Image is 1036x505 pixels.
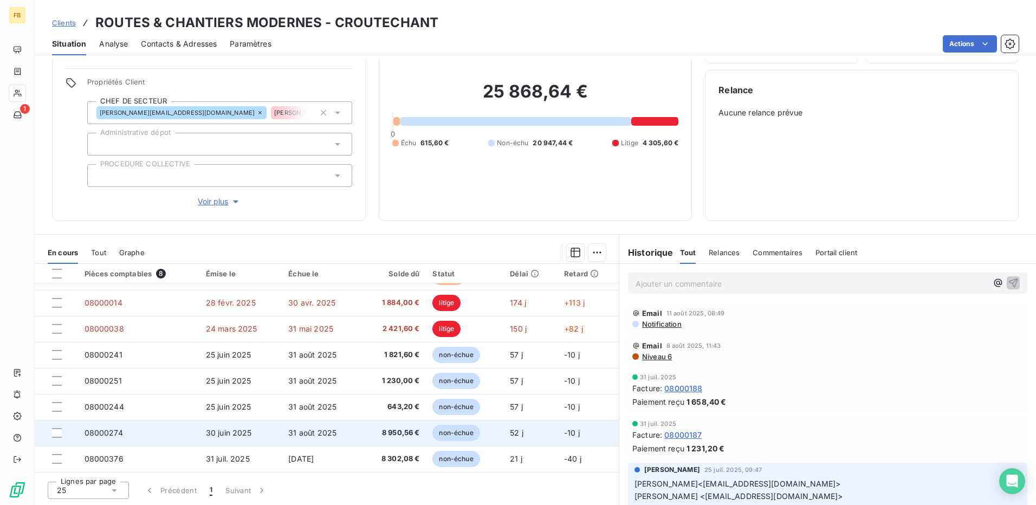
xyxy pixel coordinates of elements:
[666,342,721,349] span: 8 août 2025, 11:43
[709,248,740,257] span: Relances
[100,109,255,116] span: [PERSON_NAME][EMAIL_ADDRESS][DOMAIN_NAME]
[704,467,762,473] span: 25 juil. 2025, 09:47
[203,479,219,502] button: 1
[198,196,241,207] span: Voir plus
[274,109,324,116] span: [PERSON_NAME]
[687,443,725,454] span: 1 231,20 €
[634,479,840,488] span: [PERSON_NAME]<[EMAIL_ADDRESS][DOMAIN_NAME]>
[564,324,583,333] span: +82 j
[367,375,419,386] span: 1 230,00 €
[96,139,105,149] input: Ajouter une valeur
[510,454,522,463] span: 21 j
[206,269,276,278] div: Émise le
[85,454,124,463] span: 08000376
[943,35,997,53] button: Actions
[210,485,212,496] span: 1
[85,324,124,333] span: 08000038
[288,269,354,278] div: Échue le
[206,350,251,359] span: 25 juin 2025
[85,298,122,307] span: 08000014
[288,376,336,385] span: 31 août 2025
[753,248,802,257] span: Commentaires
[219,479,274,502] button: Suivant
[85,376,122,385] span: 08000251
[664,383,702,394] span: 08000188
[632,443,684,454] span: Paiement reçu
[9,481,26,498] img: Logo LeanPay
[206,402,251,411] span: 25 juin 2025
[510,324,527,333] span: 150 j
[91,248,106,257] span: Tout
[432,269,497,278] div: Statut
[367,323,419,334] span: 2 421,60 €
[432,373,480,389] span: non-échue
[642,309,662,318] span: Email
[632,429,662,441] span: Facture :
[641,320,682,328] span: Notification
[632,396,684,407] span: Paiement reçu
[392,81,679,113] h2: 25 868,64 €
[432,399,480,415] span: non-échue
[564,376,580,385] span: -10 j
[510,269,551,278] div: Délai
[391,130,395,138] span: 0
[306,108,315,118] input: Ajouter une valeur
[52,38,86,49] span: Situation
[432,425,480,441] span: non-échue
[510,428,523,437] span: 52 j
[206,454,250,463] span: 31 juil. 2025
[57,485,66,496] span: 25
[96,171,105,180] input: Ajouter une valeur
[621,138,638,148] span: Litige
[401,138,417,148] span: Échu
[680,248,696,257] span: Tout
[643,138,679,148] span: 4 305,60 €
[85,402,124,411] span: 08000244
[510,298,526,307] span: 174 j
[206,298,256,307] span: 28 févr. 2025
[564,402,580,411] span: -10 j
[48,248,78,257] span: En cours
[420,138,449,148] span: 615,60 €
[367,297,419,308] span: 1 884,00 €
[367,349,419,360] span: 1 821,60 €
[367,428,419,438] span: 8 950,56 €
[288,428,336,437] span: 31 août 2025
[619,246,674,259] h6: Historique
[432,347,480,363] span: non-échue
[644,465,700,475] span: [PERSON_NAME]
[95,13,438,33] h3: ROUTES & CHANTIERS MODERNES - CROUTECHANT
[138,479,203,502] button: Précédent
[640,420,676,427] span: 31 juil. 2025
[230,38,271,49] span: Paramètres
[687,396,727,407] span: 1 658,40 €
[288,298,335,307] span: 30 avr. 2025
[87,196,352,208] button: Voir plus
[664,429,702,441] span: 08000187
[119,248,145,257] span: Graphe
[497,138,528,148] span: Non-échu
[288,350,336,359] span: 31 août 2025
[510,376,523,385] span: 57 j
[642,341,662,350] span: Email
[367,402,419,412] span: 643,20 €
[52,18,76,27] span: Clients
[141,38,217,49] span: Contacts & Adresses
[510,402,523,411] span: 57 j
[632,383,662,394] span: Facture :
[564,269,612,278] div: Retard
[288,454,314,463] span: [DATE]
[206,376,251,385] span: 25 juin 2025
[564,298,585,307] span: +113 j
[85,350,122,359] span: 08000241
[432,295,461,311] span: litige
[367,454,419,464] span: 8 302,08 €
[206,324,257,333] span: 24 mars 2025
[288,402,336,411] span: 31 août 2025
[564,350,580,359] span: -10 j
[206,428,252,437] span: 30 juin 2025
[641,352,672,361] span: Niveau 6
[85,269,193,279] div: Pièces comptables
[510,350,523,359] span: 57 j
[564,454,581,463] span: -40 j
